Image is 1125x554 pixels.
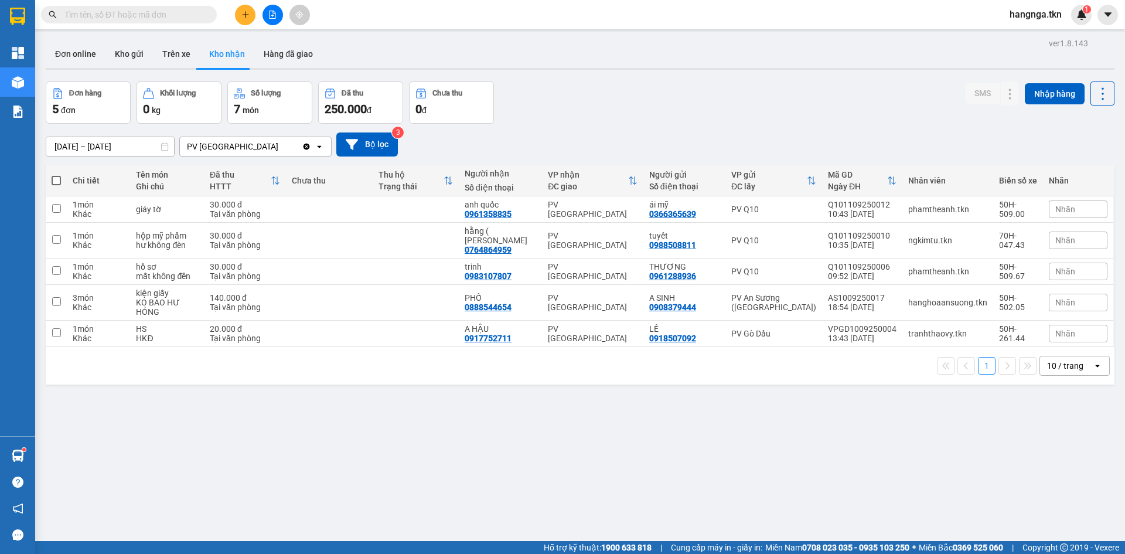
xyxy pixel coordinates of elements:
[731,236,816,245] div: PV Q10
[69,89,101,97] div: Đơn hàng
[10,8,25,25] img: logo-vxr
[1055,329,1075,338] span: Nhãn
[12,503,23,514] span: notification
[649,170,720,179] div: Người gửi
[828,200,896,209] div: Q101109250012
[828,271,896,281] div: 09:52 [DATE]
[302,142,311,151] svg: Clear value
[1049,176,1107,185] div: Nhãn
[210,231,280,240] div: 30.000 đ
[136,240,198,250] div: hư không đèn
[152,106,161,115] span: kg
[46,137,174,156] input: Select a date range.
[12,47,24,59] img: dashboard-icon
[828,231,896,240] div: Q101109250010
[999,176,1037,185] div: Biển số xe
[731,170,807,179] div: VP gửi
[465,271,512,281] div: 0983107807
[64,8,203,21] input: Tìm tên, số ĐT hoặc mã đơn
[649,262,720,271] div: THƯƠNG
[1055,267,1075,276] span: Nhãn
[73,209,124,219] div: Khác
[999,200,1037,219] div: 50H-509.00
[1083,5,1091,13] sup: 1
[137,81,221,124] button: Khối lượng0kg
[1049,37,1088,50] div: ver 1.8.143
[731,293,816,312] div: PV An Sương ([GEOGRAPHIC_DATA])
[136,334,198,343] div: HKĐ
[649,271,696,281] div: 0961288936
[465,200,536,209] div: anh quốc
[136,231,198,240] div: hộp mỹ phẩm
[204,165,286,196] th: Toggle SortBy
[548,182,628,191] div: ĐC giao
[671,541,762,554] span: Cung cấp máy in - giấy in:
[73,176,124,185] div: Chi tiết
[544,541,652,554] span: Hỗ trợ kỹ thuật:
[965,83,1000,104] button: SMS
[243,106,259,115] span: món
[342,89,363,97] div: Đã thu
[828,240,896,250] div: 10:35 [DATE]
[12,529,23,541] span: message
[210,200,280,209] div: 30.000 đ
[61,106,76,115] span: đơn
[136,170,198,179] div: Tên món
[828,334,896,343] div: 13:43 [DATE]
[465,324,536,334] div: A HẬU
[548,231,637,250] div: PV [GEOGRAPHIC_DATA]
[828,209,896,219] div: 10:43 [DATE]
[379,170,444,179] div: Thu hộ
[268,11,277,19] span: file-add
[136,271,198,281] div: mất không đền
[649,293,720,303] div: A SINH
[46,81,131,124] button: Đơn hàng5đơn
[136,262,198,271] div: hồ sơ
[548,293,637,312] div: PV [GEOGRAPHIC_DATA]
[1097,5,1118,25] button: caret-down
[234,102,240,116] span: 7
[210,209,280,219] div: Tại văn phòng
[919,541,1003,554] span: Miền Bắc
[292,176,366,185] div: Chưa thu
[73,293,124,303] div: 3 món
[465,245,512,254] div: 0764864959
[548,170,628,179] div: VP nhận
[73,262,124,271] div: 1 món
[136,298,198,317] div: KO BAO HƯ HỎNG
[136,205,198,214] div: giáy tờ
[828,182,887,191] div: Ngày ĐH
[210,182,271,191] div: HTTT
[999,324,1037,343] div: 50H-261.44
[210,293,280,303] div: 140.000 đ
[1103,9,1113,20] span: caret-down
[999,262,1037,281] div: 50H-509.67
[548,324,637,343] div: PV [GEOGRAPHIC_DATA]
[908,267,987,276] div: phamtheanh.tkn
[765,541,909,554] span: Miền Nam
[325,102,367,116] span: 250.000
[908,236,987,245] div: ngkimtu.tkn
[1055,205,1075,214] span: Nhãn
[731,267,816,276] div: PV Q10
[731,329,816,338] div: PV Gò Dầu
[649,182,720,191] div: Số điện thoại
[279,141,281,152] input: Selected PV Hòa Thành.
[409,81,494,124] button: Chưa thu0đ
[12,450,24,462] img: warehouse-icon
[73,231,124,240] div: 1 món
[822,165,902,196] th: Toggle SortBy
[912,545,916,550] span: ⚪️
[318,81,403,124] button: Đã thu250.000đ
[465,293,536,303] div: PHỐ
[828,293,896,303] div: AS1009250017
[649,324,720,334] div: LỀ
[1055,236,1075,245] span: Nhãn
[200,40,254,68] button: Kho nhận
[315,142,324,151] svg: open
[210,334,280,343] div: Tại văn phòng
[465,262,536,271] div: trinh
[241,11,250,19] span: plus
[73,240,124,250] div: Khác
[731,205,816,214] div: PV Q10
